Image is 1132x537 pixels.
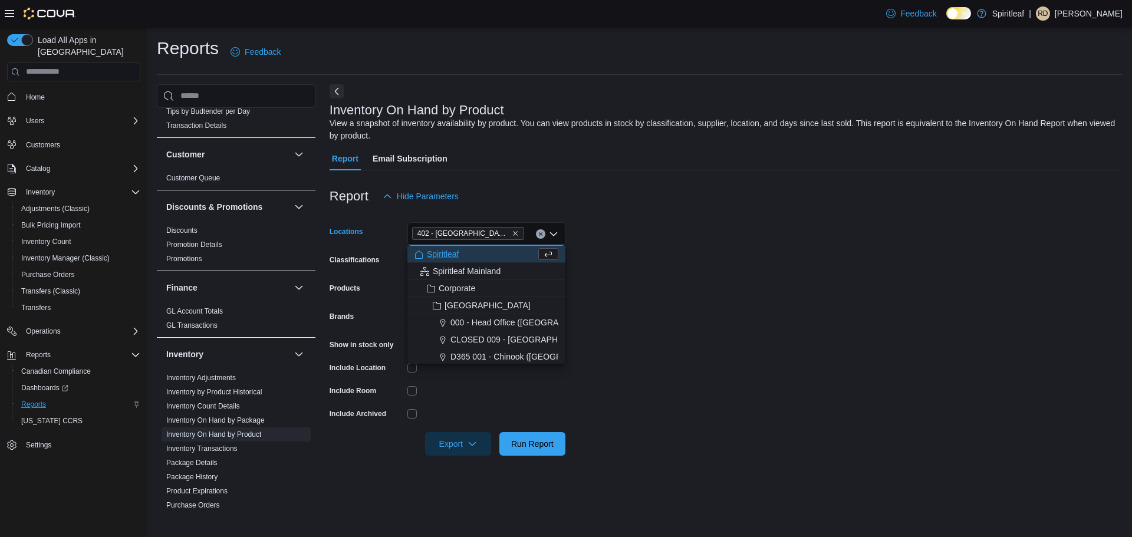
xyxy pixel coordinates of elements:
a: GL Transactions [166,321,218,330]
a: Purchase Orders [166,501,220,509]
a: Transaction Details [166,121,226,130]
a: Feedback [226,40,285,64]
h3: Inventory On Hand by Product [330,103,504,117]
a: Inventory Count [17,235,76,249]
a: Inventory Count Details [166,402,240,410]
div: Ravi D [1036,6,1050,21]
span: Settings [26,440,51,450]
span: Users [21,114,140,128]
span: Inventory Count [17,235,140,249]
button: Reports [21,348,55,362]
button: 000 - Head Office ([GEOGRAPHIC_DATA]) [407,314,565,331]
span: Promotion Details [166,240,222,249]
button: Reports [2,347,145,363]
a: Home [21,90,50,104]
span: Adjustments (Classic) [17,202,140,216]
button: Next [330,84,344,98]
span: CLOSED 009 - [GEOGRAPHIC_DATA]. [450,334,596,345]
span: Discounts [166,226,198,235]
button: Canadian Compliance [12,363,145,380]
button: Close list of options [549,229,558,239]
label: Classifications [330,255,380,265]
h1: Reports [157,37,219,60]
span: Purchase Orders [21,270,75,279]
button: Inventory [21,185,60,199]
span: Bulk Pricing Import [17,218,140,232]
span: Customer Queue [166,173,220,183]
span: RD [1038,6,1048,21]
button: Finance [292,281,306,295]
a: Customers [21,138,65,152]
a: Product Expirations [166,487,228,495]
a: [US_STATE] CCRS [17,414,87,428]
span: Adjustments (Classic) [21,204,90,213]
span: Dashboards [21,383,68,393]
button: Customers [2,136,145,153]
button: Home [2,88,145,106]
span: Inventory [26,187,55,197]
a: Inventory On Hand by Product [166,430,261,439]
span: GL Account Totals [166,307,223,316]
span: Load All Apps in [GEOGRAPHIC_DATA] [33,34,140,58]
span: Feedback [900,8,936,19]
button: Users [21,114,49,128]
span: Package Details [166,458,218,467]
button: CLOSED 009 - [GEOGRAPHIC_DATA]. [407,331,565,348]
span: Reports [17,397,140,411]
label: Show in stock only [330,340,394,350]
button: Catalog [21,162,55,176]
h3: Finance [166,282,198,294]
div: View a snapshot of inventory availability by product. You can view products in stock by classific... [330,117,1117,142]
span: Transfers [21,303,51,312]
span: [US_STATE] CCRS [21,416,83,426]
button: Discounts & Promotions [292,200,306,214]
button: Bulk Pricing Import [12,217,145,233]
nav: Complex example [7,84,140,485]
a: Dashboards [17,381,73,395]
label: Products [330,284,360,293]
button: Purchase Orders [12,266,145,283]
span: Home [21,90,140,104]
a: Feedback [881,2,941,25]
button: Operations [21,324,65,338]
button: Inventory [292,347,306,361]
span: Purchase Orders [166,500,220,510]
a: Adjustments (Classic) [17,202,94,216]
a: Inventory Manager (Classic) [17,251,114,265]
button: Spiritleaf [407,246,565,263]
a: Dashboards [12,380,145,396]
a: Inventory Adjustments [166,374,236,382]
label: Include Location [330,363,386,373]
span: Package History [166,472,218,482]
h3: Customer [166,149,205,160]
a: GL Account Totals [166,307,223,315]
span: Customers [21,137,140,152]
span: Operations [21,324,140,338]
span: Catalog [26,164,50,173]
a: Reports [17,397,51,411]
button: Transfers [12,299,145,316]
button: Adjustments (Classic) [12,200,145,217]
span: Feedback [245,46,281,58]
button: Discounts & Promotions [166,201,289,213]
span: Settings [21,437,140,452]
span: Canadian Compliance [21,367,91,376]
span: Corporate [439,282,475,294]
a: Promotions [166,255,202,263]
button: Inventory Count [12,233,145,250]
button: Customer [292,147,306,162]
span: Bulk Pricing Import [21,220,81,230]
p: | [1029,6,1031,21]
label: Include Room [330,386,376,396]
span: Report [332,147,358,170]
span: Hide Parameters [397,190,459,202]
label: Brands [330,312,354,321]
span: Customers [26,140,60,150]
a: Promotion Details [166,241,222,249]
button: Remove 402 - Polo Park (Winnipeg) from selection in this group [512,230,519,237]
span: Reports [26,350,51,360]
input: Dark Mode [946,7,971,19]
h3: Report [330,189,368,203]
img: Cova [24,8,76,19]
